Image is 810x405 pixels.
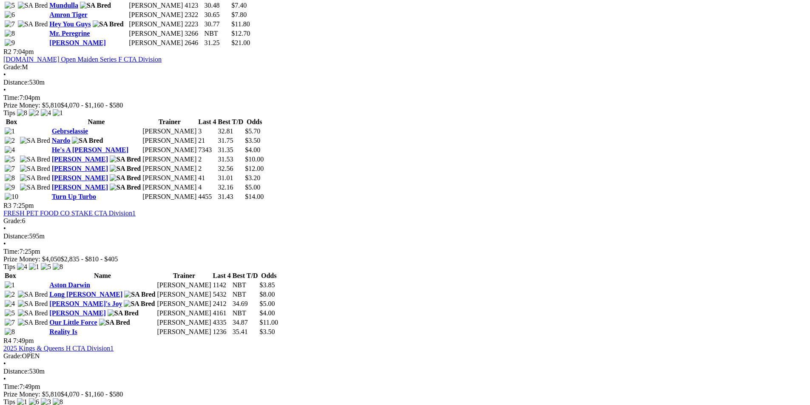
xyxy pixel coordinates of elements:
[231,11,247,18] span: $7.80
[17,263,27,271] img: 4
[232,290,259,299] td: NBT
[6,118,17,125] span: Box
[218,155,244,164] td: 31.53
[198,183,216,192] td: 4
[245,184,260,191] span: $5.00
[232,328,259,336] td: 35.41
[142,193,197,201] td: [PERSON_NAME]
[52,193,96,200] a: Turn Up Turbo
[3,383,20,390] span: Time:
[5,319,15,326] img: 7
[124,300,155,308] img: SA Bred
[52,137,71,144] a: Nardo
[3,345,114,352] a: 2025 Kings & Queens H CTA Division1
[142,155,197,164] td: [PERSON_NAME]
[5,309,15,317] img: 5
[3,202,11,209] span: R3
[156,272,211,280] th: Trainer
[3,109,15,116] span: Tips
[18,2,48,9] img: SA Bred
[3,71,6,78] span: •
[5,20,15,28] img: 7
[128,20,183,28] td: [PERSON_NAME]
[3,232,807,240] div: 595m
[142,183,197,192] td: [PERSON_NAME]
[3,391,807,398] div: Prize Money: $5,810
[49,309,105,317] a: [PERSON_NAME]
[245,146,260,153] span: $4.00
[198,127,216,136] td: 3
[3,368,29,375] span: Distance:
[3,63,22,71] span: Grade:
[260,319,278,326] span: $11.00
[13,48,34,55] span: 7:04pm
[3,94,807,102] div: 7:04pm
[17,109,27,117] img: 8
[142,146,197,154] td: [PERSON_NAME]
[3,217,807,225] div: 6
[3,210,136,217] a: FRESH PET FOOD CO STAKE CTA Division1
[18,309,48,317] img: SA Bred
[3,352,807,360] div: OPEN
[245,137,260,144] span: $3.50
[213,300,231,308] td: 2412
[61,102,123,109] span: $4,070 - $1,160 - $580
[142,127,197,136] td: [PERSON_NAME]
[5,291,15,298] img: 2
[49,2,78,9] a: Mundulla
[156,309,211,317] td: [PERSON_NAME]
[156,318,211,327] td: [PERSON_NAME]
[5,156,15,163] img: 5
[110,165,141,173] img: SA Bred
[245,127,260,135] span: $5.70
[142,136,197,145] td: [PERSON_NAME]
[245,174,260,181] span: $3.20
[218,127,244,136] td: 32.81
[184,29,203,38] td: 3266
[49,39,105,46] a: [PERSON_NAME]
[20,137,50,144] img: SA Bred
[49,11,87,18] a: Amron Tiger
[20,165,50,173] img: SA Bred
[3,352,22,360] span: Grade:
[213,328,231,336] td: 1236
[49,281,90,289] a: Aston Darwin
[124,291,155,298] img: SA Bred
[198,118,216,126] th: Last 4
[156,281,211,289] td: [PERSON_NAME]
[198,146,216,154] td: 7343
[41,263,51,271] img: 5
[3,217,22,224] span: Grade:
[198,155,216,164] td: 2
[231,20,250,28] span: $11.80
[20,184,50,191] img: SA Bred
[108,309,139,317] img: SA Bred
[128,39,183,47] td: [PERSON_NAME]
[213,309,231,317] td: 4161
[3,255,807,263] div: Prize Money: $4,050
[80,2,111,9] img: SA Bred
[128,11,183,19] td: [PERSON_NAME]
[3,79,807,86] div: 530m
[3,86,6,93] span: •
[110,184,141,191] img: SA Bred
[198,164,216,173] td: 2
[5,328,15,336] img: 8
[72,137,103,144] img: SA Bred
[5,127,15,135] img: 1
[184,11,203,19] td: 2322
[204,39,230,47] td: 31.25
[218,174,244,182] td: 31.01
[5,11,15,19] img: 6
[245,193,264,200] span: $14.00
[198,174,216,182] td: 41
[18,291,48,298] img: SA Bred
[3,63,807,71] div: M
[49,328,77,335] a: Reality Is
[231,2,247,9] span: $7.40
[198,193,216,201] td: 4455
[18,300,48,308] img: SA Bred
[52,184,108,191] a: [PERSON_NAME]
[20,174,50,182] img: SA Bred
[213,290,231,299] td: 5432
